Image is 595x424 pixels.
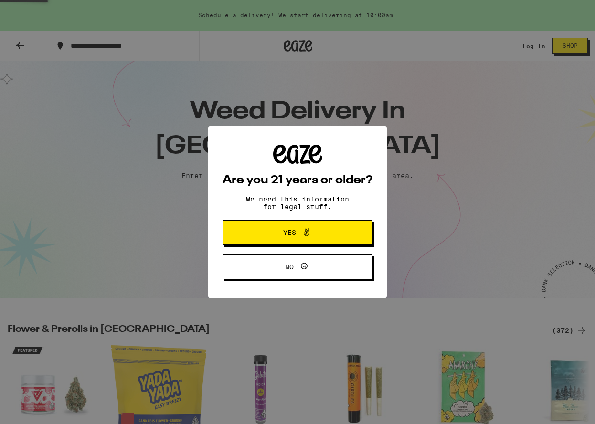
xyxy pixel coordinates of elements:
h2: Are you 21 years or older? [223,175,372,186]
button: No [223,254,372,279]
span: Yes [283,229,296,236]
button: Yes [223,220,372,245]
span: Hi. Need any help? [6,7,69,14]
p: We need this information for legal stuff. [238,195,357,211]
span: No [285,264,294,270]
